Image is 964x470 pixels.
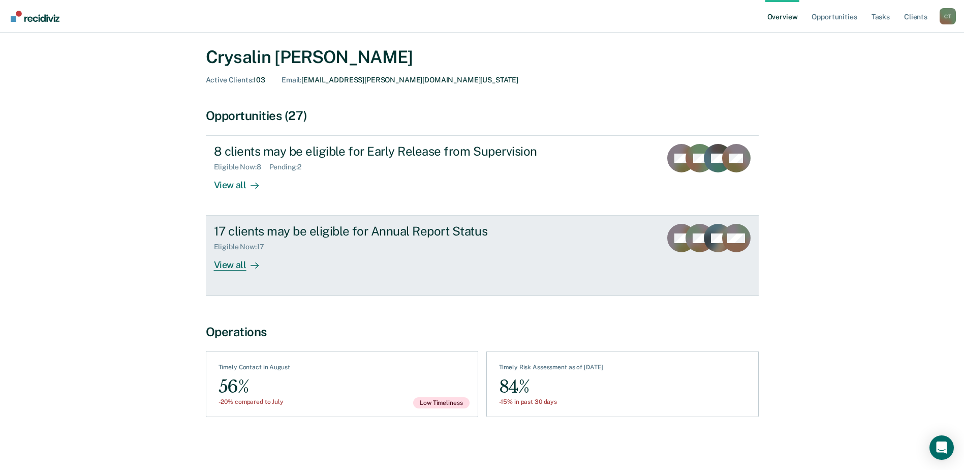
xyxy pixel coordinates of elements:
div: 8 clients may be eligible for Early Release from Supervision [214,144,571,159]
div: 17 clients may be eligible for Annual Report Status [214,224,571,239]
span: Email : [282,76,301,84]
div: -20% compared to July [219,398,290,405]
div: Timely Contact in August [219,364,290,375]
div: Open Intercom Messenger [929,435,954,460]
div: Opportunities (27) [206,108,759,123]
div: Timely Risk Assessment as of [DATE] [499,364,604,375]
div: Crysalin [PERSON_NAME] [206,47,759,68]
div: View all [214,171,271,191]
div: 56% [219,375,290,398]
a: 17 clients may be eligible for Annual Report StatusEligible Now:17View all [206,216,759,296]
div: -15% in past 30 days [499,398,604,405]
img: Recidiviz [11,11,59,22]
a: 8 clients may be eligible for Early Release from SupervisionEligible Now:8Pending:2View all [206,135,759,216]
span: Low Timeliness [413,397,469,408]
span: Active Clients : [206,76,254,84]
div: Operations [206,325,759,339]
div: [EMAIL_ADDRESS][PERSON_NAME][DOMAIN_NAME][US_STATE] [282,76,518,84]
div: C T [940,8,956,24]
div: Pending : 2 [269,163,310,171]
div: View all [214,251,271,271]
div: Eligible Now : 17 [214,243,272,251]
div: Eligible Now : 8 [214,163,269,171]
button: Profile dropdown button [940,8,956,24]
div: 84% [499,375,604,398]
div: 103 [206,76,266,84]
